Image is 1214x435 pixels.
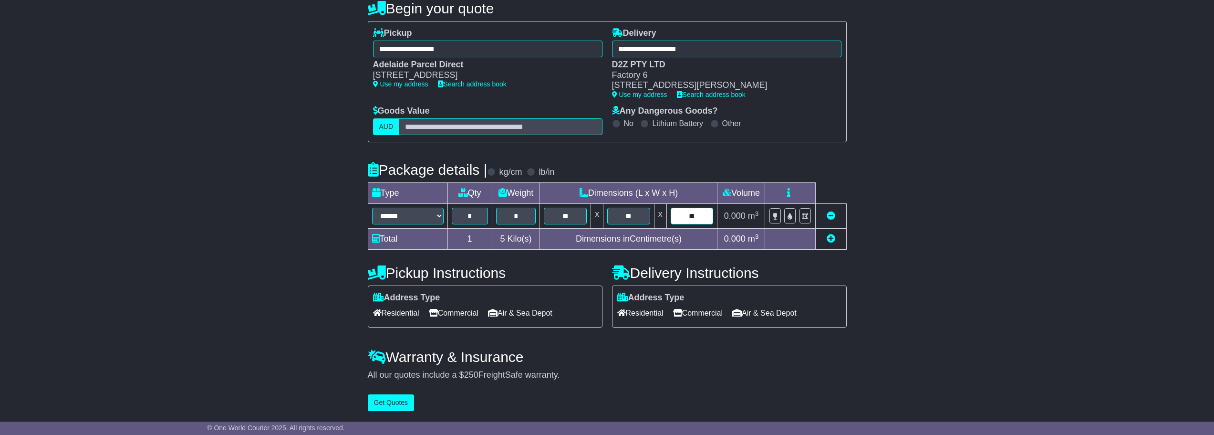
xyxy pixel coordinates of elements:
[373,306,419,320] span: Residential
[368,0,847,16] h4: Begin your quote
[612,28,656,39] label: Delivery
[612,60,832,70] div: D2Z PTY LTD
[717,183,765,204] td: Volume
[207,424,345,432] span: © One World Courier 2025. All rights reserved.
[612,265,847,281] h4: Delivery Instructions
[373,60,593,70] div: Adelaide Parcel Direct
[438,80,507,88] a: Search address book
[368,183,447,204] td: Type
[373,293,440,303] label: Address Type
[368,349,847,365] h4: Warranty & Insurance
[368,229,447,250] td: Total
[724,211,746,221] span: 0.000
[540,229,717,250] td: Dimensions in Centimetre(s)
[499,167,522,178] label: kg/cm
[724,234,746,244] span: 0.000
[539,167,554,178] label: lb/in
[617,306,664,320] span: Residential
[722,119,741,128] label: Other
[652,119,703,128] label: Lithium Battery
[429,306,478,320] span: Commercial
[492,229,540,250] td: Kilo(s)
[673,306,723,320] span: Commercial
[654,204,666,229] td: x
[447,183,492,204] td: Qty
[612,80,832,91] div: [STREET_ADDRESS][PERSON_NAME]
[827,234,835,244] a: Add new item
[368,394,415,411] button: Get Quotes
[373,80,428,88] a: Use my address
[368,370,847,381] div: All our quotes include a $ FreightSafe warranty.
[492,183,540,204] td: Weight
[755,233,759,240] sup: 3
[373,118,400,135] label: AUD
[612,106,718,117] label: Any Dangerous Goods?
[748,211,759,221] span: m
[591,204,603,229] td: x
[373,28,412,39] label: Pickup
[732,306,797,320] span: Air & Sea Depot
[677,91,746,98] a: Search address book
[540,183,717,204] td: Dimensions (L x W x H)
[755,210,759,217] sup: 3
[373,106,430,117] label: Goods Value
[612,70,832,81] div: Factory 6
[488,306,552,320] span: Air & Sea Depot
[368,162,488,178] h4: Package details |
[612,91,667,98] a: Use my address
[464,370,478,380] span: 250
[447,229,492,250] td: 1
[748,234,759,244] span: m
[617,293,685,303] label: Address Type
[624,119,633,128] label: No
[500,234,505,244] span: 5
[368,265,602,281] h4: Pickup Instructions
[373,70,593,81] div: [STREET_ADDRESS]
[827,211,835,221] a: Remove this item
